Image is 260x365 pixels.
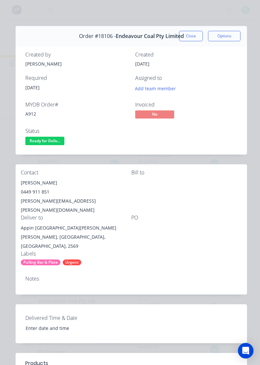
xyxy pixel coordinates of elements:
div: Open Intercom Messenger [238,343,253,359]
div: Urgent [63,259,81,265]
div: Required [25,75,127,81]
button: Options [208,31,240,41]
div: Labels [21,251,131,257]
div: PO [131,215,242,221]
div: [PERSON_NAME][EMAIL_ADDRESS][PERSON_NAME][DOMAIN_NAME] [21,196,131,215]
div: [PERSON_NAME], [GEOGRAPHIC_DATA], [GEOGRAPHIC_DATA], 2569 [21,233,131,251]
div: Status [25,128,127,134]
label: Delivered Time & Date [25,314,107,322]
span: Ready for Deliv... [25,137,64,145]
div: A912 [25,110,127,117]
div: Assigned to [135,75,237,81]
div: Notes [25,276,237,282]
button: Ready for Deliv... [25,137,64,146]
div: Created by [25,52,127,58]
div: MYOB Order # [25,102,127,108]
span: Order #18106 - [79,33,116,39]
div: Created [135,52,237,58]
button: Add team member [132,84,179,93]
span: [DATE] [135,61,149,67]
div: 0449 911 851 [21,187,131,196]
div: Appin [GEOGRAPHIC_DATA][PERSON_NAME] [21,223,131,233]
span: Endeavour Coal Pty Limited [116,33,184,39]
div: Deliver to [21,215,131,221]
span: [DATE] [25,84,40,91]
div: Pulling Bar & Plate [21,259,60,265]
div: Contact [21,170,131,176]
div: Invoiced [135,102,237,108]
div: Bill to [131,170,242,176]
input: Enter date and time [21,323,102,333]
div: Appin [GEOGRAPHIC_DATA][PERSON_NAME][PERSON_NAME], [GEOGRAPHIC_DATA], [GEOGRAPHIC_DATA], 2569 [21,223,131,251]
span: No [135,110,174,119]
div: [PERSON_NAME] [25,60,127,67]
div: [PERSON_NAME]0449 911 851[PERSON_NAME][EMAIL_ADDRESS][PERSON_NAME][DOMAIN_NAME] [21,178,131,215]
div: [PERSON_NAME] [21,178,131,187]
button: Close [179,31,203,41]
button: Add team member [135,84,179,93]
